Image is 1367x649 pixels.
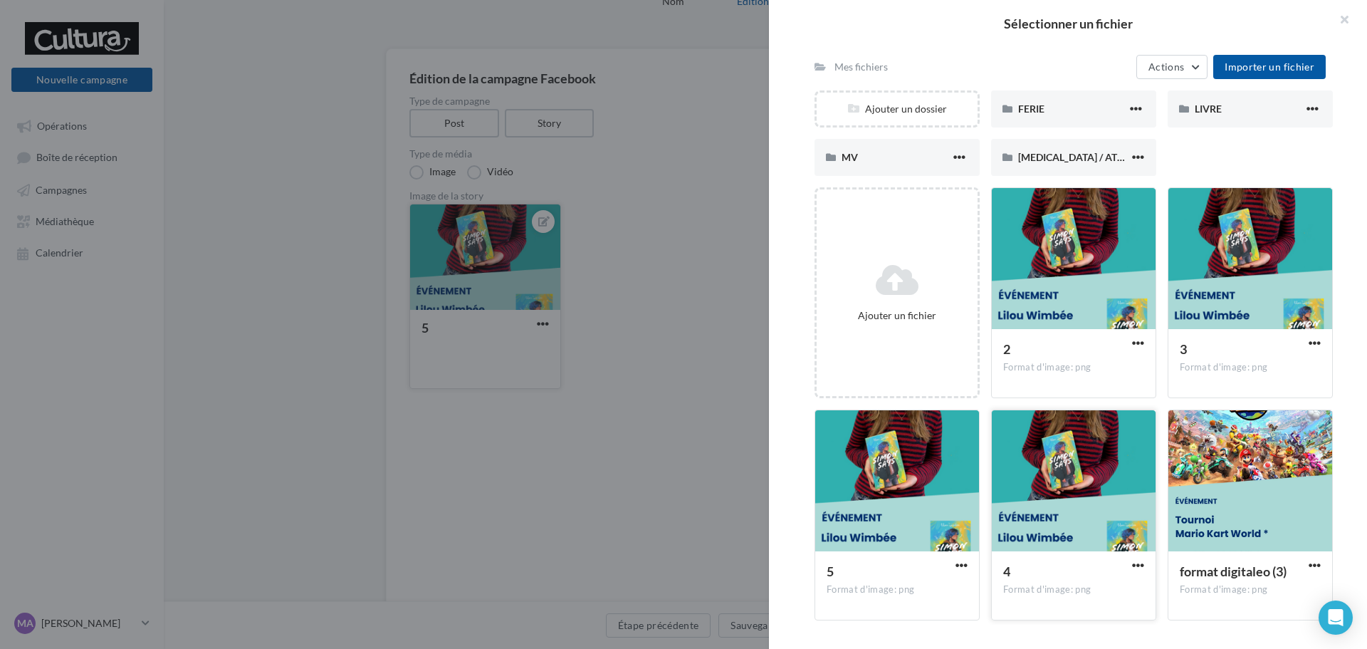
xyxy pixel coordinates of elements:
span: 3 [1180,341,1187,357]
span: 4 [1003,564,1010,579]
span: FERIE [1018,103,1044,115]
h2: Sélectionner un fichier [792,17,1344,30]
button: Importer un fichier [1213,55,1326,79]
div: Format d'image: png [1003,583,1144,596]
div: Format d'image: png [1003,361,1144,374]
span: 5 [827,564,834,579]
span: LIVRE [1195,103,1222,115]
span: Importer un fichier [1225,61,1314,73]
button: Actions [1136,55,1208,79]
div: Ajouter un fichier [822,308,972,323]
div: Open Intercom Messenger [1319,601,1353,635]
div: Mes fichiers [834,60,888,74]
span: Actions [1148,61,1184,73]
span: [MEDICAL_DATA] / ATELIER [1018,151,1143,163]
div: Format d'image: png [1180,583,1321,596]
span: 2 [1003,341,1010,357]
span: format digitaleo (3) [1180,564,1287,579]
span: MV [842,151,858,163]
div: Format d'image: png [827,583,968,596]
div: Format d'image: png [1180,361,1321,374]
div: Ajouter un dossier [817,102,978,116]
